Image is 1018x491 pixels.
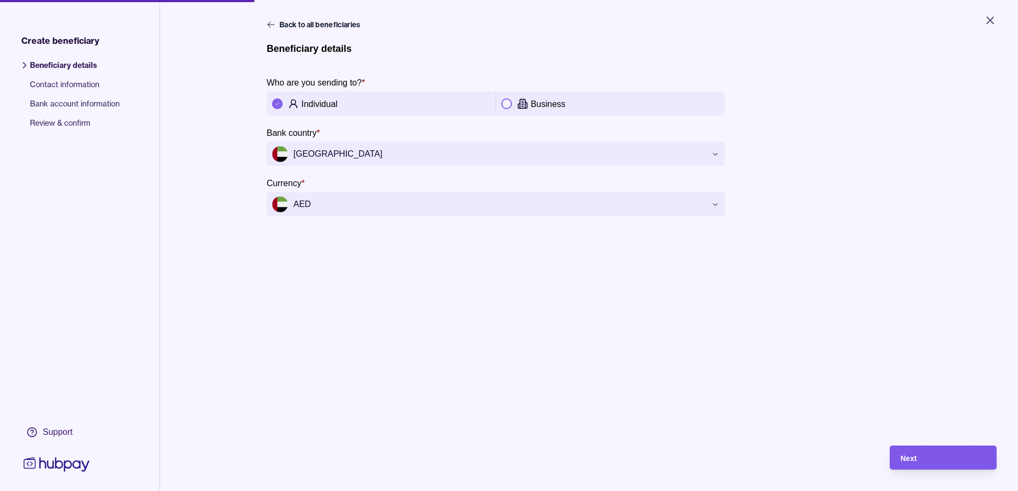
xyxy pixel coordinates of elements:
[21,34,99,47] span: Create beneficiary
[267,76,365,89] label: Who are you sending to?
[267,43,352,55] h1: Beneficiary details
[890,446,997,470] button: Next
[267,179,301,188] p: Currency
[267,128,316,137] p: Bank country
[301,99,338,109] p: Individual
[30,79,120,98] span: Contact information
[267,78,362,87] p: Who are you sending to?
[43,426,73,438] div: Support
[267,177,305,189] label: Currency
[30,118,120,137] span: Review & confirm
[900,454,916,463] span: Next
[267,126,320,139] label: Bank country
[21,421,92,443] a: Support
[30,60,120,79] span: Beneficiary details
[971,9,1009,32] button: Close
[531,99,565,109] p: Business
[30,98,120,118] span: Bank account information
[267,19,363,30] button: Back to all beneficiaries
